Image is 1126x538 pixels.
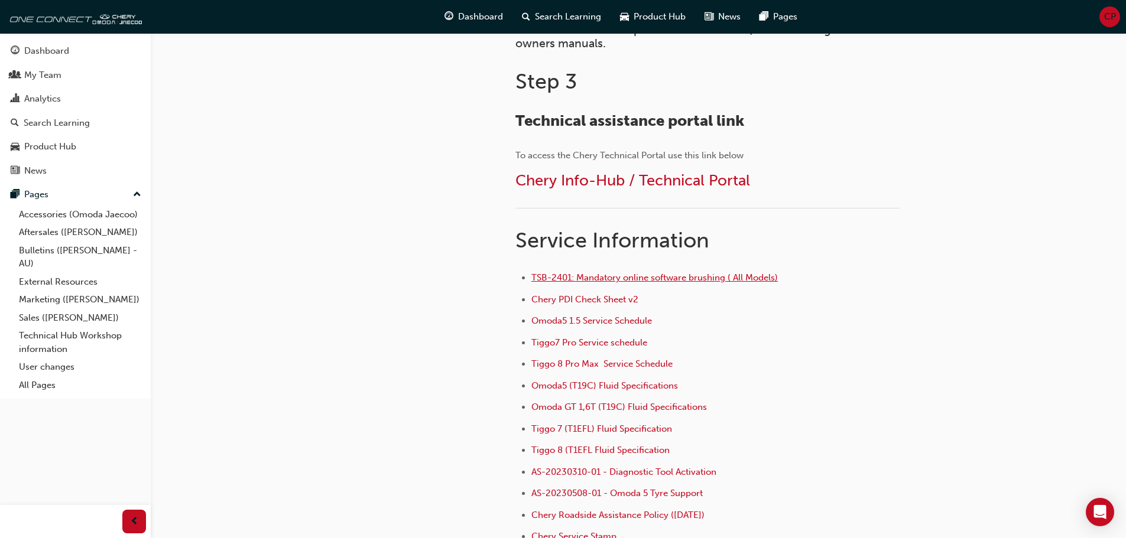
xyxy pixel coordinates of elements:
button: DashboardMy TeamAnalyticsSearch LearningProduct HubNews [5,38,146,184]
a: Dashboard [5,40,146,62]
a: AS-20230508-01 - Omoda 5 Tyre Support [531,488,703,498]
span: CP [1104,10,1116,24]
span: search-icon [11,118,19,129]
a: guage-iconDashboard [435,5,512,29]
div: Search Learning [24,116,90,130]
a: Omoda5 1.5 Service Schedule [531,315,652,326]
a: Tiggo 7 (T1EFL) Fluid Specification [531,423,674,434]
span: guage-icon [444,9,453,24]
span: up-icon [133,187,141,203]
a: External Resources [14,273,146,291]
span: Product Hub [634,10,686,24]
a: car-iconProduct Hub [611,5,695,29]
span: Dashboard [458,10,503,24]
div: Dashboard [24,44,69,58]
span: pages-icon [760,9,768,24]
a: Aftersales ([PERSON_NAME]) [14,223,146,242]
span: Service Information [515,227,709,253]
a: search-iconSearch Learning [512,5,611,29]
div: Pages [24,188,48,201]
div: My Team [24,69,61,82]
div: News [24,164,47,178]
a: Product Hub [5,136,146,158]
a: Chery Roadside Assistance Policy ([DATE]) [531,510,705,520]
a: Marketing ([PERSON_NAME]) [14,291,146,309]
span: chart-icon [11,94,20,105]
a: My Team [5,64,146,86]
div: Analytics [24,92,61,106]
a: Chery Info-Hub / Technical Portal [515,171,750,190]
span: Step 3 [515,69,577,94]
img: oneconnect [6,5,142,28]
span: car-icon [620,9,629,24]
button: CP [1099,6,1120,27]
span: car-icon [11,142,20,152]
button: Pages [5,184,146,206]
a: Tiggo7 Pro Service schedule [531,337,647,348]
a: TSB-2401: Mandatory online software brushing ( All Models) [531,272,778,283]
span: To access the Chery Technical Portal use this link below [515,150,744,161]
a: news-iconNews [695,5,750,29]
a: Chery PDI Check Sheet v2 [531,294,638,305]
span: to explore service manuals, Electrical diagram and owners manuals. [515,23,878,50]
span: news-icon [705,9,713,24]
a: Sales ([PERSON_NAME]) [14,309,146,327]
span: news-icon [11,166,20,177]
a: Tiggo 8 Pro Max Service Schedule [531,358,673,369]
a: Analytics [5,88,146,110]
span: Pages [773,10,797,24]
div: Open Intercom Messenger [1086,498,1114,526]
span: Search Learning [535,10,601,24]
a: Omoda5 (T19C) Fluid Specifications [531,380,678,391]
span: pages-icon [11,190,20,200]
a: All Pages [14,376,146,394]
span: Technical assistance portal link [515,112,744,130]
div: Product Hub [24,140,76,154]
a: Technical Hub Workshop information [14,327,146,358]
a: Omoda GT 1,6T (T19C) Fluid Specifications [531,402,707,412]
a: News [5,160,146,182]
a: Accessories (Omoda Jaecoo) [14,206,146,224]
a: Bulletins ([PERSON_NAME] - AU) [14,242,146,273]
span: people-icon [11,70,20,81]
a: User changes [14,358,146,376]
span: prev-icon [130,514,139,529]
a: AS-20230310-01 - Diagnostic Tool Activation [531,467,716,477]
a: pages-iconPages [750,5,807,29]
span: News [718,10,741,24]
a: Search Learning [5,112,146,134]
span: guage-icon [11,46,20,57]
a: Tiggo 8 (T1EFL Fluid Specification [531,445,670,455]
span: search-icon [522,9,530,24]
